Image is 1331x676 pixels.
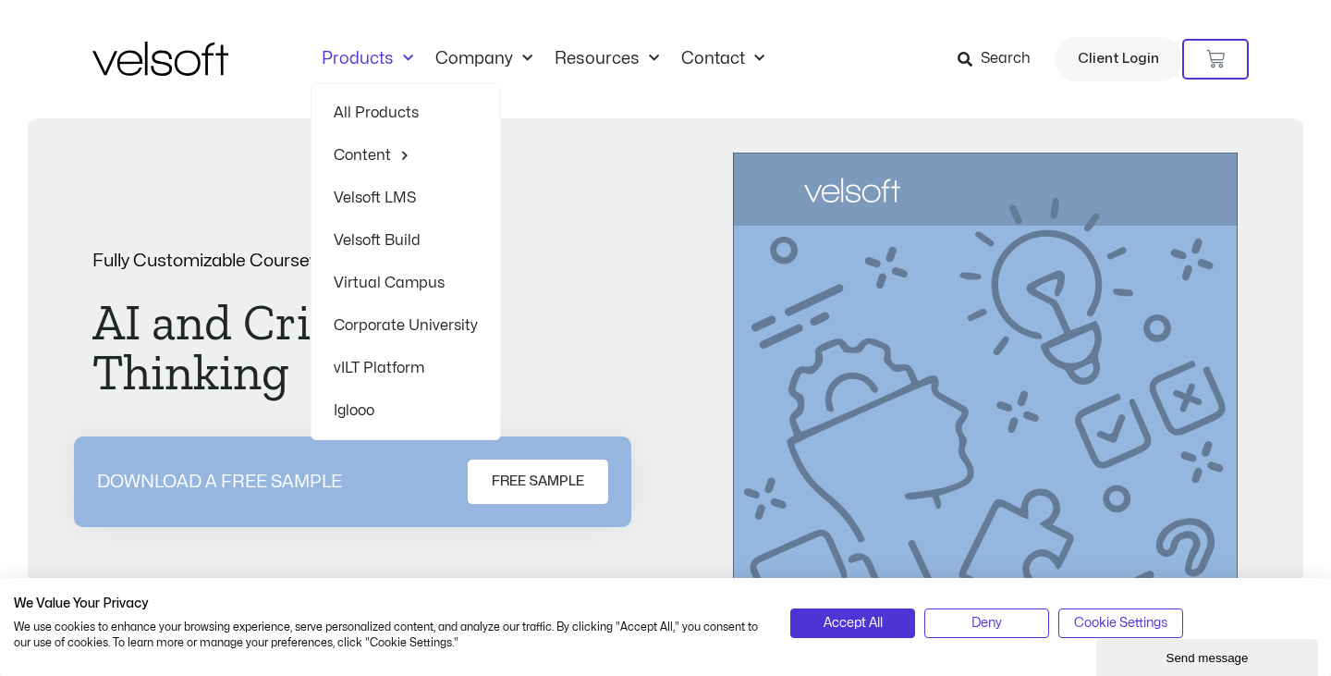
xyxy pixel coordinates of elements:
[14,596,763,612] h2: We Value Your Privacy
[334,134,478,177] a: ContentMenu Toggle
[958,43,1044,75] a: Search
[92,42,228,76] img: Velsoft Training Materials
[311,49,775,69] nav: Menu
[468,460,608,504] a: FREE SAMPLE
[14,620,763,651] p: We use cookies to enhance your browsing experience, serve personalized content, and analyze our t...
[790,608,915,638] button: Accept all cookies
[1074,613,1167,633] span: Cookie Settings
[334,262,478,304] a: Virtual Campus
[334,92,478,134] a: All Products
[92,298,599,398] h1: AI and Critical Thinking
[92,252,599,270] p: Fully Customizable Courseware For Trainers
[1058,608,1183,638] button: Adjust cookie preferences
[97,473,342,491] p: DOWNLOAD A FREE SAMPLE
[424,49,543,69] a: CompanyMenu Toggle
[492,471,584,493] span: FREE SAMPLE
[543,49,670,69] a: ResourcesMenu Toggle
[1078,47,1159,71] span: Client Login
[824,613,883,633] span: Accept All
[670,49,775,69] a: ContactMenu Toggle
[1096,635,1322,676] iframe: chat widget
[981,47,1031,71] span: Search
[334,347,478,389] a: vILT Platform
[924,608,1049,638] button: Deny all cookies
[311,83,501,440] ul: ProductsMenu Toggle
[334,219,478,262] a: Velsoft Build
[334,177,478,219] a: Velsoft LMS
[334,389,478,432] a: Iglooo
[971,613,1002,633] span: Deny
[334,304,478,347] a: Corporate University
[1055,37,1182,81] a: Client Login
[311,49,424,69] a: ProductsMenu Toggle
